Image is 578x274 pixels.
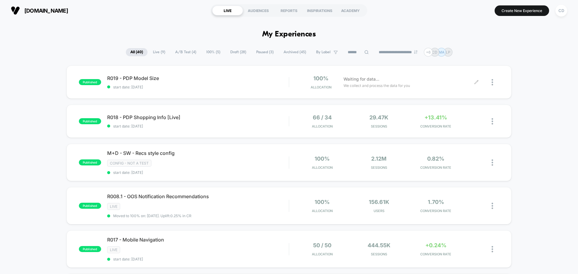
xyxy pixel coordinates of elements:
[11,6,20,15] img: Visually logo
[171,48,201,56] span: A/B Test ( 4 )
[352,252,406,256] span: Sessions
[371,155,387,162] span: 2.12M
[409,165,463,170] span: CONVERSION RATE
[424,114,447,121] span: +13.41%
[316,50,331,54] span: By Label
[107,203,120,210] span: LIVE
[409,124,463,128] span: CONVERSION RATE
[148,48,170,56] span: Live ( 9 )
[312,209,333,213] span: Allocation
[352,209,406,213] span: Users
[492,118,493,125] img: close
[304,6,335,15] div: INSPIRATIONS
[352,165,406,170] span: Sessions
[492,203,493,209] img: close
[202,48,225,56] span: 100% ( 5 )
[79,118,101,124] span: published
[107,257,289,261] span: start date: [DATE]
[352,124,406,128] span: Sessions
[495,5,549,16] button: Create New Experience
[107,237,289,243] span: R017 - Mobile Navigation
[492,159,493,166] img: close
[24,8,68,14] span: [DOMAIN_NAME]
[409,209,463,213] span: CONVERSION RATE
[107,246,120,253] span: LIVE
[492,79,493,85] img: close
[312,252,333,256] span: Allocation
[107,75,289,81] span: R019 - PDP Model Size
[555,5,567,17] div: CD
[107,160,151,167] span: CONFIG - NOT A TEST
[107,85,289,89] span: start date: [DATE]
[312,124,333,128] span: Allocation
[313,114,332,121] span: 66 / 34
[409,252,463,256] span: CONVERSION RATE
[424,48,433,57] div: + 6
[79,246,101,252] span: published
[243,6,274,15] div: AUDIENCES
[312,165,333,170] span: Allocation
[212,6,243,15] div: LIVE
[343,83,410,88] span: We collect and process the data for you
[492,246,493,252] img: close
[311,85,331,89] span: Allocation
[107,193,289,199] span: R008.1 - OOS Notification Recommendations
[79,79,101,85] span: published
[369,114,388,121] span: 29.47k
[279,48,311,56] span: Archived ( 45 )
[274,6,304,15] div: REPORTS
[439,50,444,54] p: MA
[126,48,148,56] span: All ( 40 )
[343,76,379,82] span: Waiting for data...
[313,242,331,248] span: 50 / 50
[107,124,289,128] span: start date: [DATE]
[252,48,278,56] span: Paused ( 3 )
[113,214,191,218] span: Moved to 100% on: [DATE] . Uplift: 0.25% in CR
[368,242,390,248] span: 444.55k
[335,6,366,15] div: ACADEMY
[79,203,101,209] span: published
[9,6,70,15] button: [DOMAIN_NAME]
[414,50,418,54] img: end
[432,50,437,54] p: CD
[554,5,569,17] button: CD
[262,30,316,39] h1: My Experiences
[79,159,101,165] span: published
[428,199,444,205] span: 1.70%
[425,242,446,248] span: +0.24%
[315,199,330,205] span: 100%
[315,155,330,162] span: 100%
[427,155,444,162] span: 0.82%
[446,50,450,54] p: LP
[313,75,328,82] span: 100%
[107,150,289,156] span: M+D - SW - Recs style config
[369,199,389,205] span: 156.61k
[226,48,251,56] span: Draft ( 28 )
[107,114,289,120] span: R018 - PDP Shopping Info [Live]
[107,170,289,175] span: start date: [DATE]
